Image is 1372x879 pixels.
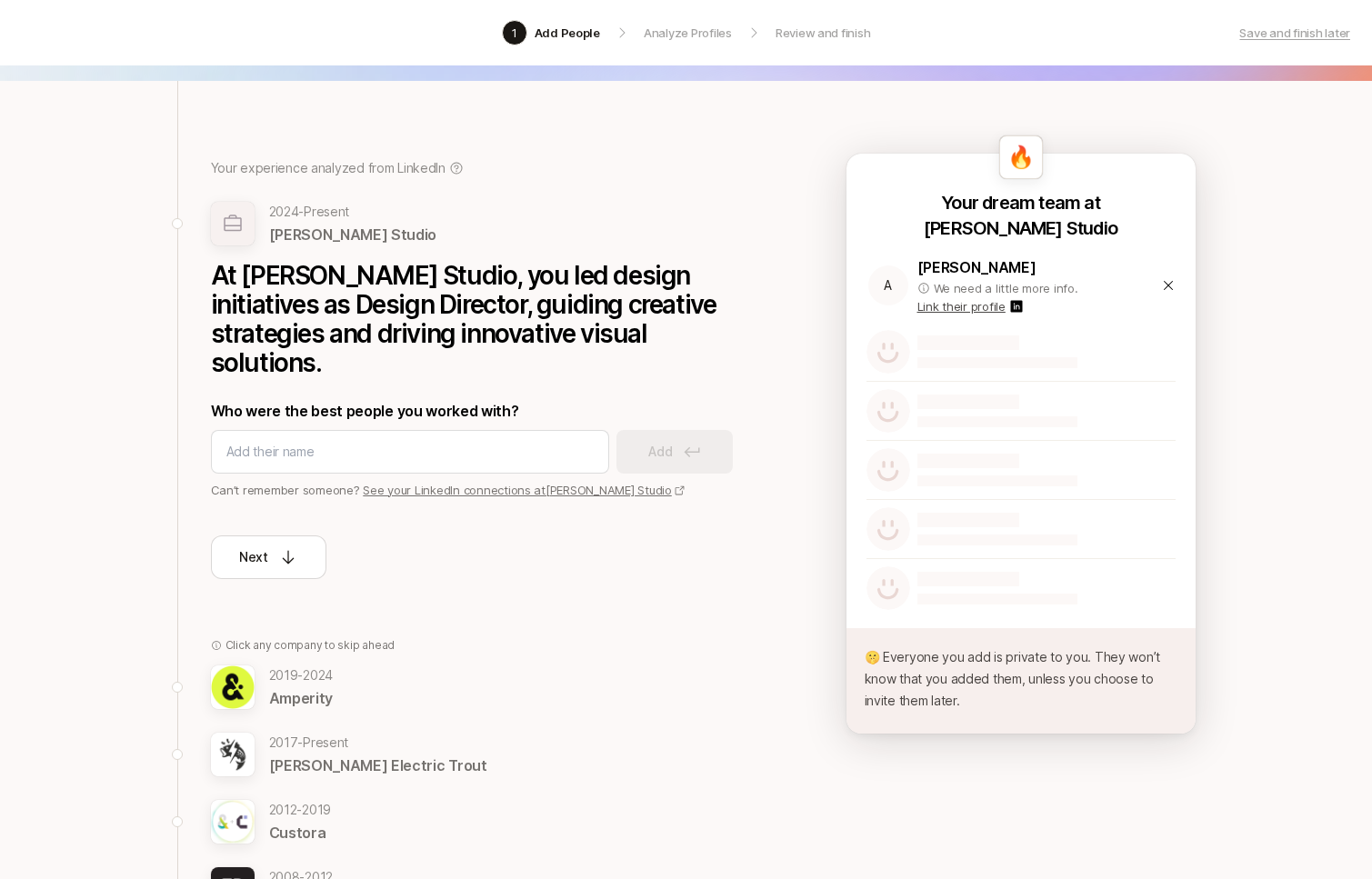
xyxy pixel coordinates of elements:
p: 1 [512,24,517,42]
p: Can’t remember someone? [211,481,756,499]
p: 2012 - 2019 [269,799,332,821]
p: We need a little more info. [934,279,1078,297]
p: Click any company to skip ahead [225,637,396,654]
p: 2024 - Present [269,201,437,223]
p: Add People [535,24,600,42]
p: Analyze Profiles [644,24,732,42]
img: default-avatar.svg [866,566,910,610]
img: dfded23e_b15b_407a_a4ef_a5efc0b7e642.jpg [211,800,255,844]
p: 2019 - 2024 [269,664,334,686]
p: Link their profile [917,297,1006,315]
img: default-avatar.svg [866,507,910,551]
p: Your experience analyzed from LinkedIn [211,157,446,179]
p: 2017 - Present [269,732,487,754]
img: default-avatar.svg [866,389,910,433]
p: At [PERSON_NAME] Studio, you led design initiatives as Design Director, guiding creative strategi... [211,261,756,377]
img: default-avatar.svg [866,448,910,492]
p: [PERSON_NAME] Studio [269,223,437,246]
p: Next [239,546,268,568]
p: [PERSON_NAME] Studio [924,215,1117,241]
input: Add their name [226,441,594,463]
p: Your dream team at [941,190,1100,215]
p: Custora [269,821,332,844]
a: See your LinkedIn connections at[PERSON_NAME] Studio [363,483,686,497]
img: af626284_06bf_436e_bb55_e0bb8ef28733.jpg [211,733,255,776]
p: Amperity [269,686,334,710]
button: Next [211,535,326,579]
img: default-avatar.svg [866,330,910,374]
img: empty-company-logo.svg [211,202,255,245]
p: 🤫 Everyone you add is private to you. They won’t know that you added them, unless you choose to i... [865,646,1177,712]
p: Who were the best people you worked with? [211,399,756,423]
a: Save and finish later [1239,24,1350,42]
p: A [884,275,892,296]
div: 🔥 [999,135,1043,179]
p: [PERSON_NAME] [917,255,1129,279]
img: c885505d_aea0_48e2_b248_9aed7f4cfd08.jpg [211,665,255,709]
p: Review and finish [776,24,871,42]
p: [PERSON_NAME] Electric Trout [269,754,487,777]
